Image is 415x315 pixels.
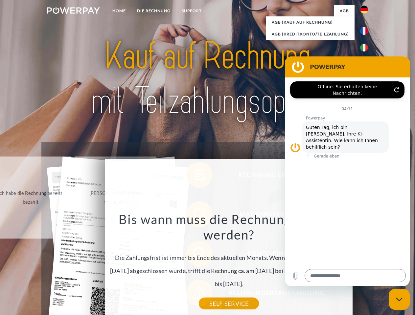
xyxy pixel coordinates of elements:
[266,16,355,28] a: AGB (Kauf auf Rechnung)
[266,28,355,40] a: AGB (Kreditkonto/Teilzahlung)
[389,289,410,310] iframe: Schaltfläche zum Öffnen des Messaging-Fensters; Konversation läuft
[176,5,207,17] a: SUPPORT
[79,189,152,206] div: [PERSON_NAME] wurde retourniert
[47,7,100,14] img: logo-powerpay-white.svg
[109,211,349,304] div: Die Zahlungsfrist ist immer bis Ende des aktuellen Monats. Wenn die Bestellung z.B. am [DATE] abg...
[334,5,355,17] a: agb
[285,56,410,286] iframe: Messaging-Fenster
[63,31,352,126] img: title-powerpay_de.svg
[109,211,349,243] h3: Bis wann muss die Rechnung bezahlt werden?
[360,44,368,52] img: it
[360,6,368,13] img: de
[360,27,368,35] img: fr
[199,298,259,309] a: SELF-SERVICE
[131,5,176,17] a: DIE RECHNUNG
[107,5,131,17] a: Home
